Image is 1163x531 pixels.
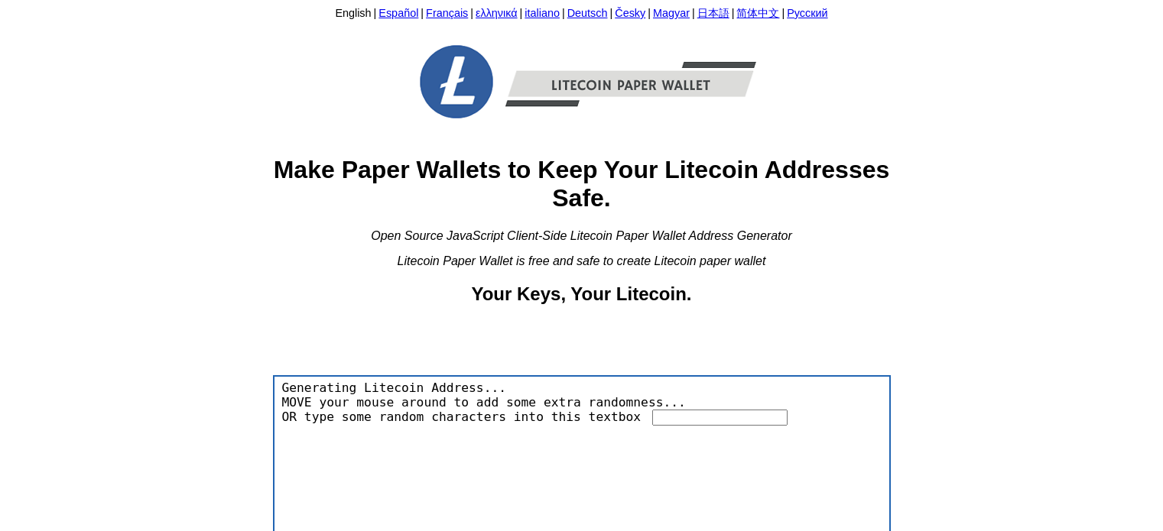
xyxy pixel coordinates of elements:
[567,7,608,19] a: Deutsch
[273,6,891,24] div: | | | | | | | | | |
[335,7,371,19] a: English
[375,27,788,137] img: Free-Litecoin-Paper-Wallet
[273,283,891,305] h2: Your Keys, Your Litecoin.
[273,229,891,243] div: Open Source JavaScript Client-Side Litecoin Paper Wallet Address Generator
[378,7,418,19] a: Español
[273,156,891,212] h1: Make Paper Wallets to Keep Your Litecoin Addresses Safe.
[653,7,690,19] a: Magyar
[615,7,645,19] a: Česky
[426,7,468,19] a: Français
[736,7,779,19] a: 简体中文
[278,391,690,410] span: MOVE your mouse around to add some extra randomness...
[476,7,518,19] a: ελληνικά
[278,377,511,395] span: Generating Litecoin Address...
[525,7,560,19] a: italiano
[697,7,729,19] a: 日本語
[278,406,645,424] span: OR type some random characters into this textbox
[787,7,827,19] a: Русский
[273,254,891,268] div: Litecoin Paper Wallet is free and safe to create Litecoin paper wallet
